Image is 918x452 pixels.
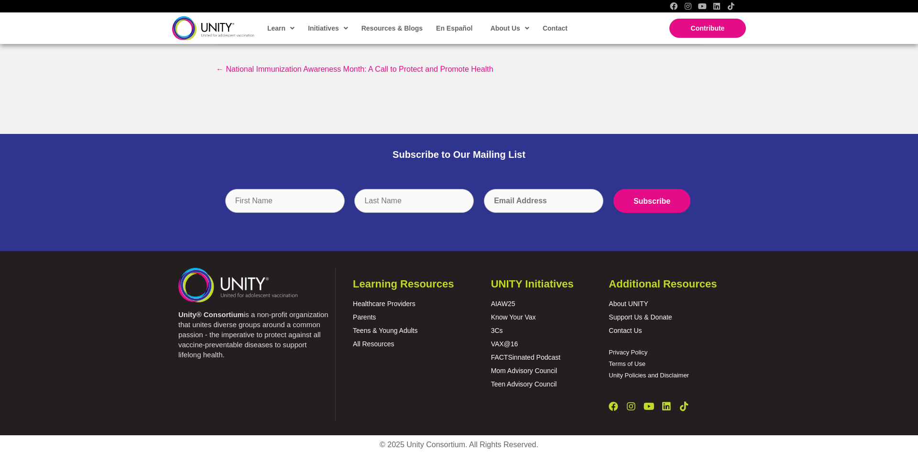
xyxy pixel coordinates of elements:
[609,300,648,308] a: About UNITY
[713,2,721,10] a: LinkedIn
[216,61,493,79] a: ← National Immunization Awareness Month: A Call to Protect and Promote Health
[353,327,417,334] a: Teens & Young Adults
[491,313,536,321] a: Know Your Vax
[353,278,454,290] span: Learning Resources
[609,402,618,411] a: Facebook
[609,349,647,356] a: Privacy Policy
[491,278,574,290] span: UNITY Initiatives
[178,310,244,319] strong: Unity® Consortium
[679,402,689,411] a: TikTok
[727,2,735,10] a: TikTok
[669,19,746,38] a: Contribute
[670,2,678,10] a: Facebook
[361,24,423,32] span: Resources & Blogs
[353,300,415,308] a: Healthcare Providers
[491,21,529,35] span: About Us
[353,313,376,321] a: Parents
[609,372,689,379] a: Unity Policies and Disclaimer
[206,438,712,452] p: © 2025 Unity Consortium. All Rights Reserved.
[484,189,603,213] input: Email Address
[393,149,525,160] span: Subscribe to Our Mailing List
[225,189,345,213] input: First Name
[491,367,557,375] a: Mom Advisory Council
[609,278,717,290] span: Additional Resources
[613,189,690,213] input: Subscribe
[178,309,330,360] p: is a non-profit organization that unites diverse groups around a common passion - the imperative ...
[357,17,426,39] a: Resources & Blogs
[267,21,295,35] span: Learn
[178,268,298,302] img: unity-logo
[486,17,533,39] a: About Us
[215,44,703,95] nav: Posts
[538,17,571,39] a: Contact
[609,327,642,334] a: Contact Us
[609,360,645,367] a: Terms of Use
[543,24,568,32] span: Contact
[662,402,671,411] a: LinkedIn
[431,17,476,39] a: En Español
[172,16,254,40] img: unity-logo-dark
[691,24,725,32] span: Contribute
[353,340,394,348] a: All Resources
[491,327,503,334] a: 3Cs
[684,2,692,10] a: Instagram
[491,340,518,348] a: VAX@16
[436,24,472,32] span: En Español
[491,353,561,361] a: FACTSinnated Podcast
[626,402,636,411] a: Instagram
[491,380,557,388] a: Teen Advisory Council
[609,313,672,321] a: Support Us & Donate
[308,21,348,35] span: Initiatives
[644,402,654,411] a: YouTube
[699,2,706,10] a: YouTube
[354,189,474,213] input: Last Name
[491,300,515,308] a: AIAW25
